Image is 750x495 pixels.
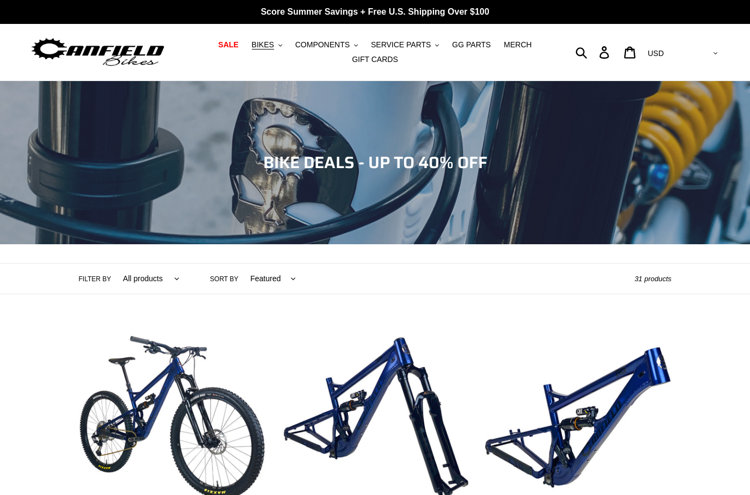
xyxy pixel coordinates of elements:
[346,52,404,67] a: GIFT CARDS
[79,274,111,284] label: Filter by
[371,40,431,49] span: SERVICE PARTS
[504,40,531,49] span: MERCH
[213,38,244,52] a: SALE
[635,275,672,283] span: 31 products
[210,274,238,284] label: Sort by
[246,38,288,52] button: BIKES
[263,150,487,175] span: BIKE DEALS - UP TO 40% OFF
[218,40,238,49] span: SALE
[452,40,491,49] span: GG PARTS
[290,38,363,52] button: COMPONENTS
[447,38,496,52] a: GG PARTS
[498,38,537,52] a: MERCH
[352,55,398,64] span: GIFT CARDS
[295,40,350,49] span: COMPONENTS
[365,38,444,52] button: SERVICE PARTS
[30,35,166,70] img: Canfield Bikes
[252,40,274,49] span: BIKES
